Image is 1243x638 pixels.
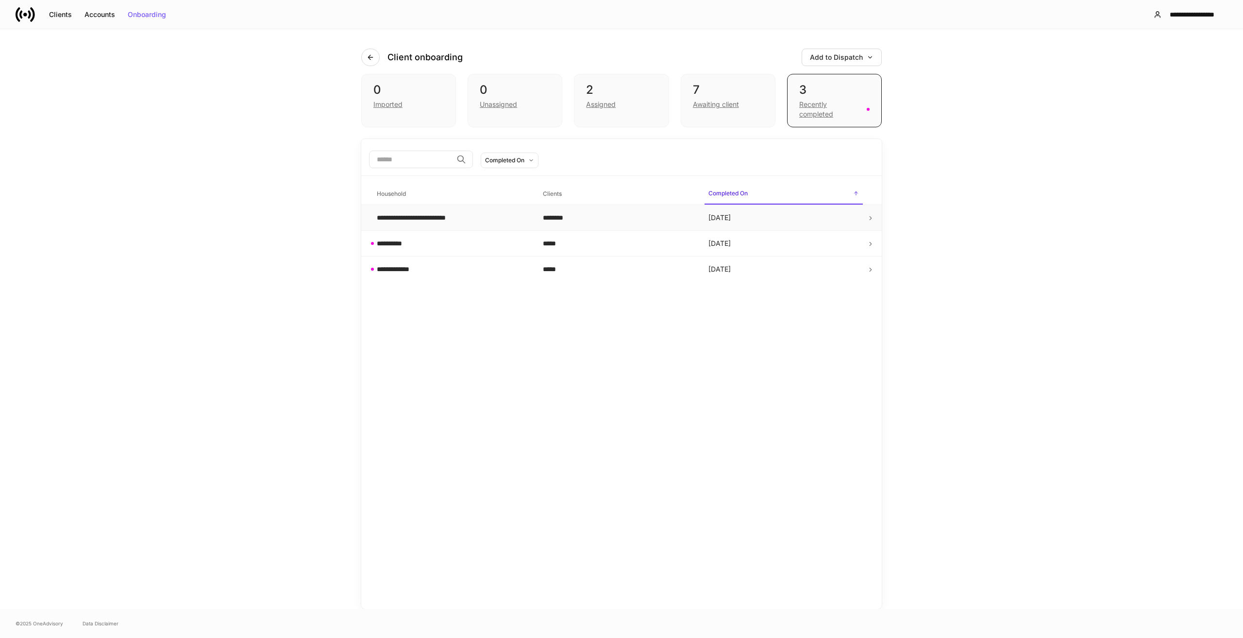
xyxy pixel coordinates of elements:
[43,7,78,22] button: Clients
[361,74,456,127] div: 0Imported
[480,82,550,98] div: 0
[802,49,882,66] button: Add to Dispatch
[481,153,538,168] button: Completed On
[693,100,739,109] div: Awaiting client
[799,100,861,119] div: Recently completed
[693,82,763,98] div: 7
[128,11,166,18] div: Onboarding
[121,7,172,22] button: Onboarding
[16,620,63,627] span: © 2025 OneAdvisory
[705,184,863,205] span: Completed On
[480,100,517,109] div: Unassigned
[810,54,873,61] div: Add to Dispatch
[701,257,867,282] td: [DATE]
[377,189,406,198] h6: Household
[586,82,656,98] div: 2
[49,11,72,18] div: Clients
[373,100,403,109] div: Imported
[787,74,882,127] div: 3Recently completed
[681,74,775,127] div: 7Awaiting client
[701,231,867,257] td: [DATE]
[586,100,616,109] div: Assigned
[543,189,562,198] h6: Clients
[574,74,669,127] div: 2Assigned
[539,184,697,204] span: Clients
[701,205,867,231] td: [DATE]
[485,155,524,165] div: Completed On
[373,184,531,204] span: Household
[84,11,115,18] div: Accounts
[387,52,463,63] h4: Client onboarding
[799,82,870,98] div: 3
[83,620,118,627] a: Data Disclaimer
[373,82,444,98] div: 0
[708,189,748,198] h6: Completed On
[78,7,121,22] button: Accounts
[468,74,562,127] div: 0Unassigned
